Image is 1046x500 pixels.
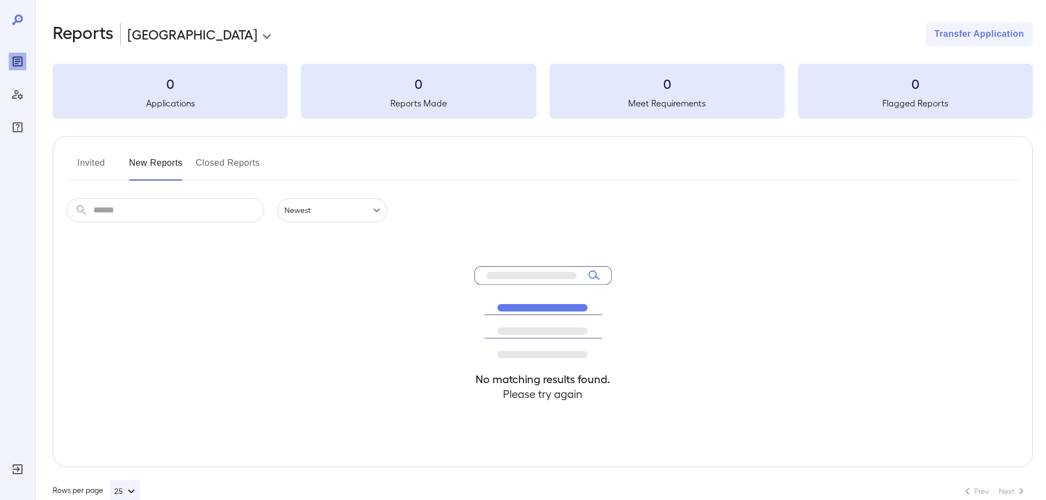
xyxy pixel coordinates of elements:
h5: Applications [53,97,288,110]
nav: pagination navigation [956,482,1033,500]
h5: Meet Requirements [550,97,785,110]
summary: 0Applications0Reports Made0Meet Requirements0Flagged Reports [53,64,1033,119]
div: Newest [277,198,387,222]
h3: 0 [301,75,536,92]
button: Invited [66,154,116,181]
p: [GEOGRAPHIC_DATA] [127,25,258,43]
div: FAQ [9,119,26,136]
h3: 0 [550,75,785,92]
button: Transfer Application [926,22,1033,46]
h3: 0 [53,75,288,92]
h5: Flagged Reports [798,97,1033,110]
div: Reports [9,53,26,70]
h3: 0 [798,75,1033,92]
h5: Reports Made [301,97,536,110]
h4: No matching results found. [474,372,612,386]
div: Log Out [9,460,26,478]
div: Manage Users [9,86,26,103]
h2: Reports [53,22,114,46]
h4: Please try again [474,386,612,401]
button: New Reports [129,154,183,181]
button: Closed Reports [196,154,260,181]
